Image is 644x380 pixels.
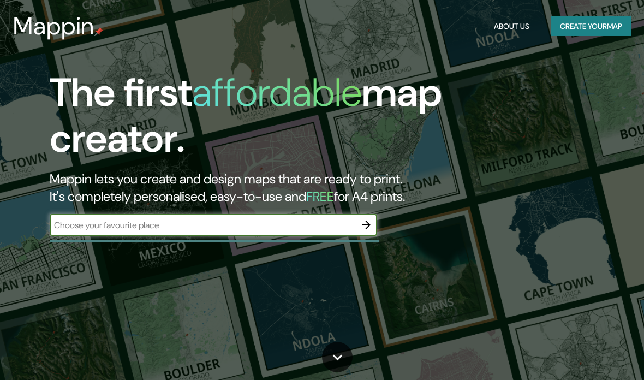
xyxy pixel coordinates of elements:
h5: FREE [306,188,334,205]
h1: affordable [192,67,362,118]
h1: The first map creator. [50,70,565,170]
img: mappin-pin [94,27,103,36]
input: Choose your favourite place [50,219,355,231]
h3: Mappin [13,12,94,40]
h2: Mappin lets you create and design maps that are ready to print. It's completely personalised, eas... [50,170,565,205]
button: About Us [490,16,534,37]
button: Create yourmap [551,16,631,37]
